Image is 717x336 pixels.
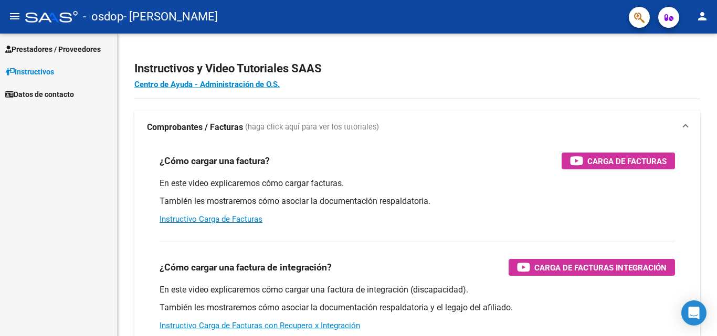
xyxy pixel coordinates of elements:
p: En este video explicaremos cómo cargar facturas. [160,178,675,189]
a: Centro de Ayuda - Administración de O.S. [134,80,280,89]
span: Carga de Facturas Integración [534,261,667,274]
span: - [PERSON_NAME] [123,5,218,28]
button: Carga de Facturas Integración [509,259,675,276]
h2: Instructivos y Video Tutoriales SAAS [134,59,700,79]
strong: Comprobantes / Facturas [147,122,243,133]
p: También les mostraremos cómo asociar la documentación respaldatoria y el legajo del afiliado. [160,302,675,313]
mat-icon: person [696,10,709,23]
div: Open Intercom Messenger [681,300,707,326]
span: (haga click aquí para ver los tutoriales) [245,122,379,133]
span: Instructivos [5,66,54,78]
p: En este video explicaremos cómo cargar una factura de integración (discapacidad). [160,284,675,296]
span: - osdop [83,5,123,28]
h3: ¿Cómo cargar una factura de integración? [160,260,332,275]
mat-expansion-panel-header: Comprobantes / Facturas (haga click aquí para ver los tutoriales) [134,111,700,144]
h3: ¿Cómo cargar una factura? [160,154,270,168]
mat-icon: menu [8,10,21,23]
span: Datos de contacto [5,89,74,100]
button: Carga de Facturas [562,153,675,169]
a: Instructivo Carga de Facturas con Recupero x Integración [160,321,360,330]
p: También les mostraremos cómo asociar la documentación respaldatoria. [160,196,675,207]
a: Instructivo Carga de Facturas [160,214,262,224]
span: Prestadores / Proveedores [5,44,101,55]
span: Carga de Facturas [587,155,667,168]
